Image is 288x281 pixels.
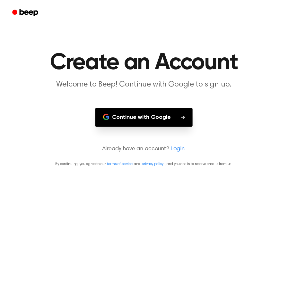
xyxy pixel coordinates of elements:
a: Login [170,145,185,153]
a: Beep [8,7,44,19]
a: terms of service [107,162,133,166]
h1: Create an Account [8,51,280,74]
a: privacy policy [142,162,164,166]
p: By continuing, you agree to our and , and you opt in to receive emails from us. [8,161,280,167]
p: Already have an account? [8,145,280,153]
button: Continue with Google [95,108,193,127]
p: Welcome to Beep! Continue with Google to sign up. [21,79,267,90]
